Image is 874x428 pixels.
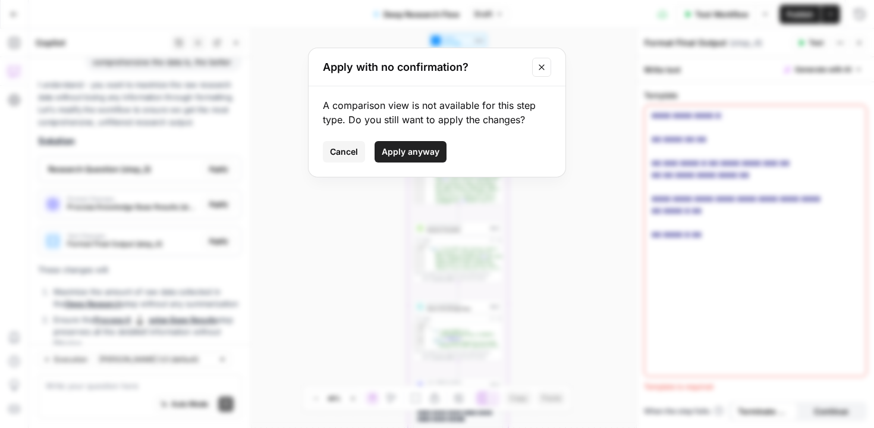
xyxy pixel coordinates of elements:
[330,146,358,158] span: Cancel
[382,146,439,158] span: Apply anyway
[323,59,525,76] h2: Apply with no confirmation?
[323,141,365,163] button: Cancel
[375,141,447,163] button: Apply anyway
[532,58,551,77] button: Close modal
[323,98,551,127] div: A comparison view is not available for this step type. Do you still want to apply the changes?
